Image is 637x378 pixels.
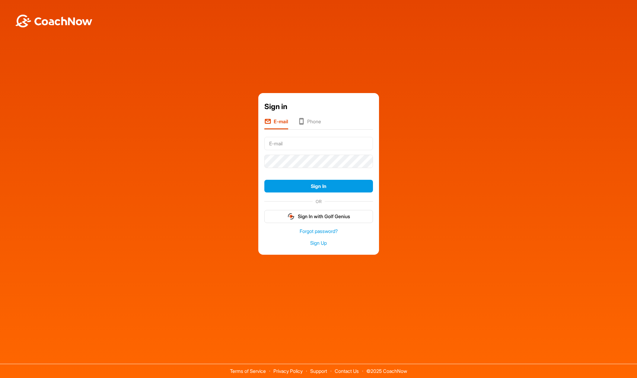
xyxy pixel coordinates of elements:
[264,210,373,223] button: Sign In with Golf Genius
[14,15,93,27] img: BwLJSsUCoWCh5upNqxVrqldRgqLPVwmV24tXu5FoVAoFEpwwqQ3VIfuoInZCoVCoTD4vwADAC3ZFMkVEQFDAAAAAElFTkSuQmCC
[273,368,303,374] a: Privacy Policy
[264,228,373,235] a: Forgot password?
[313,198,325,205] span: OR
[264,118,288,129] li: E-mail
[264,240,373,247] a: Sign Up
[230,368,266,374] a: Terms of Service
[264,137,373,150] input: E-mail
[264,101,373,112] div: Sign in
[310,368,327,374] a: Support
[363,364,410,373] span: © 2025 CoachNow
[287,213,295,220] img: gg_logo
[298,118,321,129] li: Phone
[335,368,359,374] a: Contact Us
[264,180,373,193] button: Sign In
